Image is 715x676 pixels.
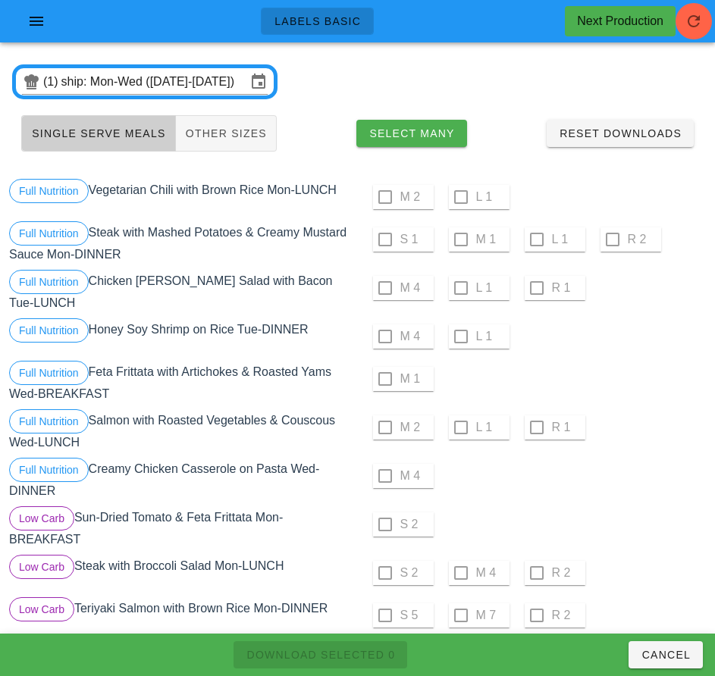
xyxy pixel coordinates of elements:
span: Single Serve Meals [31,127,166,139]
span: Cancel [641,649,691,661]
span: Labels Basic [274,15,361,27]
a: Labels Basic [261,8,374,35]
button: Single Serve Meals [21,115,176,152]
div: Vegetarian Chili with Brown Rice Mon-LUNCH [6,176,358,218]
span: Full Nutrition [19,361,79,384]
span: Select Many [368,127,455,139]
span: Low Carb [19,507,64,530]
span: Full Nutrition [19,180,79,202]
div: Sun-Dried Tomato & Feta Frittata Mon-BREAKFAST [6,503,358,552]
button: Select Many [356,120,467,147]
div: Steak with Broccoli Salad Mon-LUNCH [6,552,358,594]
span: Full Nutrition [19,271,79,293]
span: Low Carb [19,598,64,621]
div: Honey Soy Shrimp on Rice Tue-DINNER [6,315,358,358]
span: Other Sizes [185,127,267,139]
div: Teriyaki Salmon with Brown Rice Mon-DINNER [6,594,358,637]
span: Full Nutrition [19,458,79,481]
div: Chicken [PERSON_NAME] Salad with Bacon Tue-LUNCH [6,267,358,315]
div: (1) [43,74,61,89]
button: Reset Downloads [547,120,694,147]
button: Other Sizes [176,115,277,152]
span: Full Nutrition [19,319,79,342]
div: Creamy Chicken Casserole on Pasta Wed-DINNER [6,455,358,503]
span: Low Carb [19,556,64,578]
div: Feta Frittata with Artichokes & Roasted Yams Wed-BREAKFAST [6,358,358,406]
button: Cancel [629,641,703,668]
div: Salmon with Roasted Vegetables & Couscous Wed-LUNCH [6,406,358,455]
span: Full Nutrition [19,410,79,433]
span: Full Nutrition [19,222,79,245]
span: Reset Downloads [559,127,682,139]
div: Steak with Mashed Potatoes & Creamy Mustard Sauce Mon-DINNER [6,218,358,267]
div: Next Production [577,12,663,30]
